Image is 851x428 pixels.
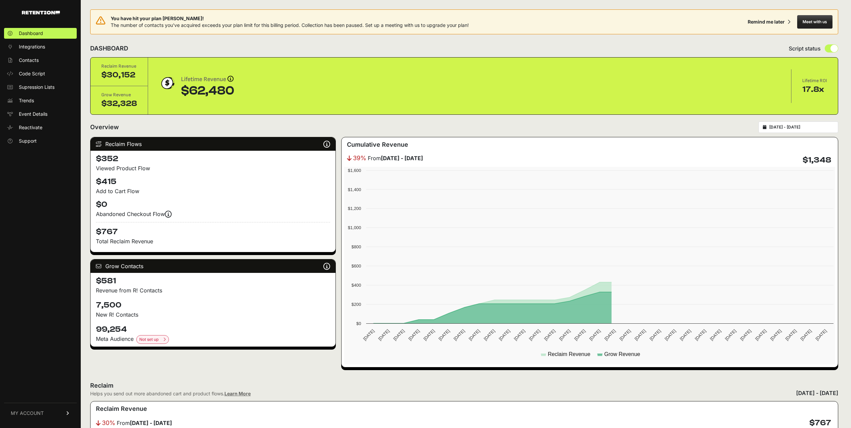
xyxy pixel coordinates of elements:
[347,140,408,149] h3: Cumulative Revenue
[181,84,234,98] div: $62,480
[96,237,330,245] p: Total Reclaim Revenue
[789,44,821,52] span: Script status
[348,206,361,211] text: $1,200
[468,328,481,342] text: [DATE]
[573,328,587,342] text: [DATE]
[679,328,692,342] text: [DATE]
[11,410,44,417] span: MY ACCOUNT
[618,328,632,342] text: [DATE]
[664,328,677,342] text: [DATE]
[90,122,119,132] h2: Overview
[4,41,77,52] a: Integrations
[589,328,602,342] text: [DATE]
[22,11,60,14] img: Retention.com
[4,82,77,93] a: Supression Lists
[91,259,335,273] div: Grow Contacts
[4,122,77,133] a: Reactivate
[352,283,361,288] text: $400
[352,302,361,307] text: $200
[368,154,423,162] span: From
[543,328,556,342] text: [DATE]
[815,328,828,342] text: [DATE]
[117,419,172,427] span: From
[101,63,137,70] div: Reclaim Revenue
[96,286,330,294] p: Revenue from R! Contacts
[745,16,793,28] button: Remind me later
[96,187,330,195] div: Add to Cart Flow
[4,95,77,106] a: Trends
[797,15,832,29] button: Meet with us
[96,311,330,319] p: New R! Contacts
[19,43,45,50] span: Integrations
[754,328,768,342] text: [DATE]
[802,84,827,95] div: 17.8x
[803,155,831,166] h4: $1,348
[4,68,77,79] a: Code Script
[96,164,330,172] div: Viewed Product Flow
[498,328,511,342] text: [DATE]
[90,381,251,390] h2: Reclaim
[159,75,176,92] img: dollar-coin-05c43ed7efb7bc0c12610022525b4bbbb207c7efeef5aecc26f025e68dcafac9.png
[800,328,813,342] text: [DATE]
[513,328,526,342] text: [DATE]
[19,30,43,37] span: Dashboard
[101,98,137,109] div: $32,328
[96,335,330,344] div: Meta Audience
[111,15,469,22] span: You have hit your plan [PERSON_NAME]!
[4,28,77,39] a: Dashboard
[96,300,330,311] h4: 7,500
[19,70,45,77] span: Code Script
[101,92,137,98] div: Grow Revenue
[96,324,330,335] h4: 99,254
[19,124,42,131] span: Reactivate
[392,328,405,342] text: [DATE]
[352,244,361,249] text: $800
[19,138,37,144] span: Support
[483,328,496,342] text: [DATE]
[91,137,335,151] div: Reclaim Flows
[453,328,466,342] text: [DATE]
[377,328,390,342] text: [DATE]
[784,328,797,342] text: [DATE]
[694,328,707,342] text: [DATE]
[4,403,77,423] a: MY ACCOUNT
[739,328,752,342] text: [DATE]
[748,19,785,25] div: Remind me later
[353,153,366,163] span: 39%
[19,97,34,104] span: Trends
[548,351,590,357] text: Reclaim Revenue
[96,153,330,164] h4: $352
[19,57,39,64] span: Contacts
[224,391,251,396] a: Learn More
[4,109,77,119] a: Event Details
[558,328,571,342] text: [DATE]
[381,155,423,162] strong: [DATE] - [DATE]
[528,328,541,342] text: [DATE]
[4,55,77,66] a: Contacts
[4,136,77,146] a: Support
[362,328,376,342] text: [DATE]
[90,390,251,397] div: Helps you send out more abandoned cart and product flows.
[802,77,827,84] div: Lifetime ROI
[769,328,782,342] text: [DATE]
[90,44,128,53] h2: DASHBOARD
[423,328,436,342] text: [DATE]
[181,75,234,84] div: Lifetime Revenue
[19,84,55,91] span: Supression Lists
[649,328,662,342] text: [DATE]
[724,328,737,342] text: [DATE]
[348,187,361,192] text: $1,400
[96,276,330,286] h4: $581
[438,328,451,342] text: [DATE]
[348,225,361,230] text: $1,000
[356,321,361,326] text: $0
[604,351,640,357] text: Grow Revenue
[352,263,361,269] text: $600
[348,168,361,173] text: $1,600
[96,210,330,218] div: Abandoned Checkout Flow
[101,70,137,80] div: $30,152
[634,328,647,342] text: [DATE]
[796,389,838,397] div: [DATE] - [DATE]
[102,418,115,428] span: 30%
